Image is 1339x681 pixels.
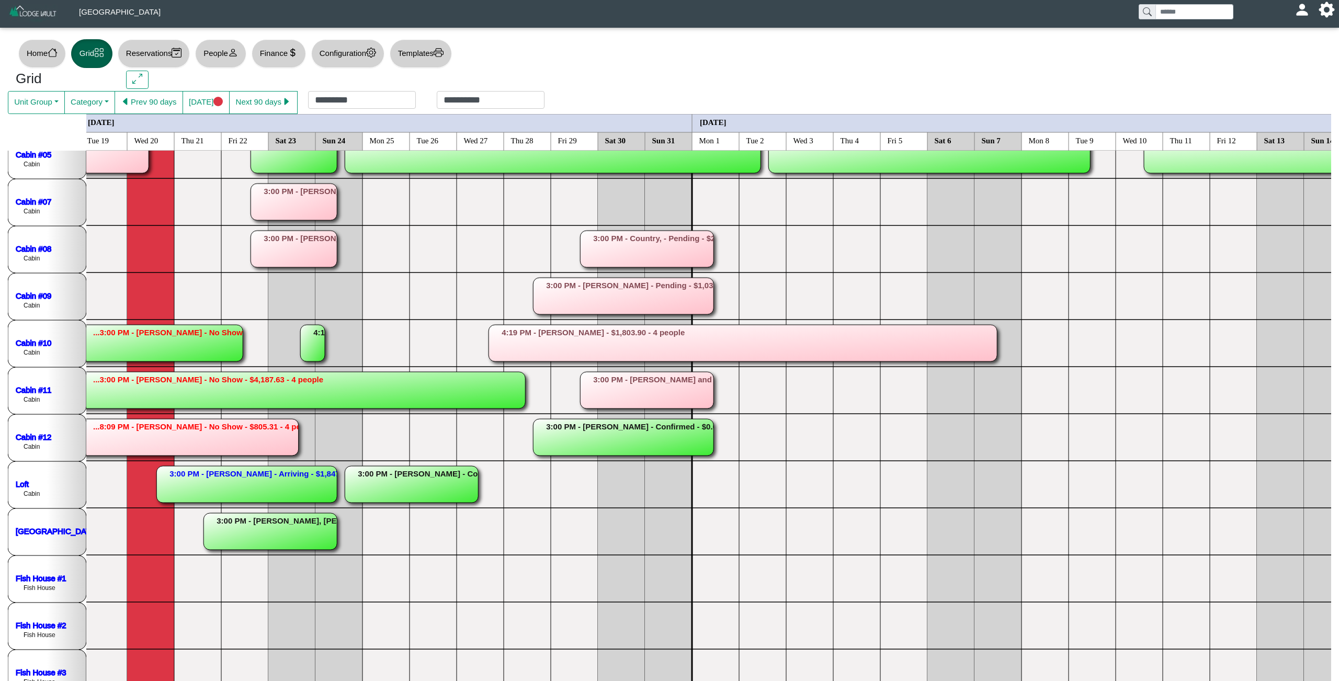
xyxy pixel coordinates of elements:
svg: gear [366,48,376,58]
text: Sun 7 [982,136,1001,144]
text: Mon 1 [699,136,720,144]
button: Reservationscalendar2 check [118,39,190,68]
text: Thu 4 [841,136,859,144]
text: Sun 24 [323,136,346,144]
img: Z [8,4,58,22]
button: arrows angle expand [126,71,149,89]
text: Mon 25 [370,136,394,144]
text: Fish House [24,584,55,592]
a: Loft [16,479,29,488]
text: Sat 30 [605,136,626,144]
text: Sun 31 [652,136,675,144]
text: [DATE] [700,118,727,126]
text: Fri 5 [888,136,903,144]
button: Configurationgear [311,39,384,68]
a: Fish House #1 [16,573,66,582]
a: Cabin #09 [16,291,51,300]
a: Cabin #05 [16,150,51,158]
text: Wed 10 [1123,136,1147,144]
text: Cabin [24,208,40,215]
svg: circle fill [213,97,223,107]
text: Sat 6 [935,136,952,144]
text: Tue 2 [746,136,764,144]
button: Gridgrid [71,39,112,68]
svg: printer [434,48,444,58]
a: Cabin #11 [16,385,51,394]
button: Category [64,91,115,114]
text: Cabin [24,255,40,262]
text: Cabin [24,161,40,168]
text: Tue 19 [87,136,109,144]
text: Cabin [24,490,40,497]
svg: calendar2 check [172,48,181,58]
text: Wed 3 [793,136,813,144]
svg: person fill [1298,6,1306,14]
text: Fri 22 [229,136,247,144]
button: Financecurrency dollar [252,39,306,68]
h3: Grid [16,71,110,87]
text: Wed 20 [134,136,158,144]
svg: arrows angle expand [132,74,142,84]
text: Thu 11 [1170,136,1192,144]
text: Fri 29 [558,136,577,144]
text: Cabin [24,396,40,403]
text: Cabin [24,443,40,450]
text: Wed 27 [464,136,488,144]
button: Homehouse [18,39,66,68]
svg: person [228,48,238,58]
svg: caret right fill [281,97,291,107]
svg: currency dollar [288,48,298,58]
text: [DATE] [88,118,115,126]
text: Sat 23 [276,136,297,144]
svg: caret left fill [121,97,131,107]
a: Fish House #3 [16,667,66,676]
svg: gear fill [1323,6,1331,14]
button: Peopleperson [195,39,246,68]
text: Mon 8 [1029,136,1050,144]
button: Templatesprinter [390,39,452,68]
svg: search [1143,7,1151,16]
svg: house [48,48,58,58]
a: Cabin #07 [16,197,51,206]
a: Cabin #10 [16,338,51,347]
text: Thu 28 [511,136,534,144]
button: caret left fillPrev 90 days [115,91,183,114]
button: Unit Group [8,91,65,114]
text: Cabin [24,302,40,309]
svg: grid [94,48,104,58]
text: Tue 9 [1076,136,1094,144]
text: Sun 14 [1311,136,1334,144]
a: Cabin #12 [16,432,51,441]
a: Cabin #08 [16,244,51,253]
a: [GEOGRAPHIC_DATA] [16,526,97,535]
input: Check in [308,91,416,109]
text: Tue 26 [417,136,439,144]
button: Next 90 dayscaret right fill [229,91,298,114]
text: Sat 13 [1264,136,1285,144]
text: Fish House [24,631,55,639]
a: Fish House #2 [16,620,66,629]
text: Fri 12 [1217,136,1236,144]
input: Check out [437,91,544,109]
text: Cabin [24,349,40,356]
button: [DATE]circle fill [183,91,230,114]
text: Thu 21 [181,136,204,144]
